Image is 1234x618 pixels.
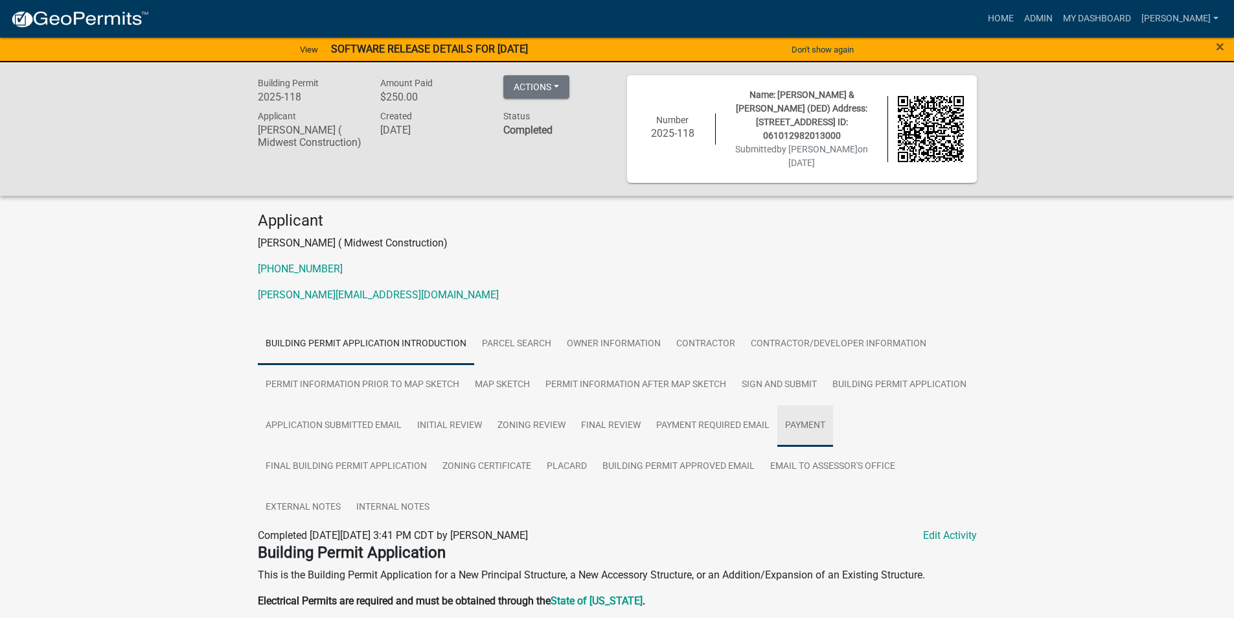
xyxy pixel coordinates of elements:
[777,405,833,447] a: Payment
[538,364,734,406] a: Permit Information After Map Sketch
[258,211,977,230] h4: Applicant
[573,405,648,447] a: Final Review
[258,364,467,406] a: Permit Information Prior to Map Sketch
[595,446,762,488] a: Building Permit Approved Email
[503,111,530,121] span: Status
[380,124,484,136] h6: [DATE]
[1019,6,1058,31] a: Admin
[643,595,645,607] strong: .
[258,543,446,562] strong: Building Permit Application
[258,124,361,149] h6: [PERSON_NAME] ( Midwest Construction)
[648,405,777,447] a: Payment Required Email
[1216,38,1224,56] span: ×
[490,405,573,447] a: Zoning Review
[786,39,859,60] button: Don't show again
[258,487,348,529] a: External Notes
[258,263,343,275] a: [PHONE_NUMBER]
[668,324,743,365] a: Contractor
[559,324,668,365] a: Owner Information
[258,529,528,541] span: Completed [DATE][DATE] 3:41 PM CDT by [PERSON_NAME]
[380,78,433,88] span: Amount Paid
[734,364,825,406] a: Sign and Submit
[1216,39,1224,54] button: Close
[1058,6,1136,31] a: My Dashboard
[258,595,551,607] strong: Electrical Permits are required and must be obtained through the
[474,324,559,365] a: Parcel search
[551,595,643,607] a: State of [US_STATE]
[898,96,964,162] img: QR code
[258,289,499,301] a: [PERSON_NAME][EMAIL_ADDRESS][DOMAIN_NAME]
[409,405,490,447] a: Initial Review
[743,324,934,365] a: Contractor/Developer Information
[258,78,319,88] span: Building Permit
[777,144,858,154] span: by [PERSON_NAME]
[435,446,539,488] a: Zoning Certificate
[258,446,435,488] a: Final Building Permit Application
[258,324,474,365] a: Building Permit Application Introduction
[331,43,528,55] strong: SOFTWARE RELEASE DETAILS FOR [DATE]
[825,364,974,406] a: Building Permit Application
[258,235,977,251] p: [PERSON_NAME] ( Midwest Construction)
[295,39,323,60] a: View
[656,115,689,125] span: Number
[735,144,868,168] span: Submitted on [DATE]
[503,124,553,136] strong: Completed
[983,6,1019,31] a: Home
[380,111,412,121] span: Created
[258,567,977,583] p: This is the Building Permit Application for a New Principal Structure, a New Accessory Structure,...
[467,364,538,406] a: Map Sketch
[258,111,296,121] span: Applicant
[348,487,437,529] a: Internal Notes
[923,528,977,543] a: Edit Activity
[503,75,569,99] button: Actions
[380,91,484,103] h6: $250.00
[539,446,595,488] a: Placard
[1136,6,1224,31] a: [PERSON_NAME]
[258,405,409,447] a: Application Submitted Email
[258,91,361,103] h6: 2025-118
[736,89,867,141] span: Name: [PERSON_NAME] & [PERSON_NAME] (DED) Address: [STREET_ADDRESS] ID: 061012982013000
[762,446,903,488] a: Email to Assessor's Office
[640,127,706,139] h6: 2025-118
